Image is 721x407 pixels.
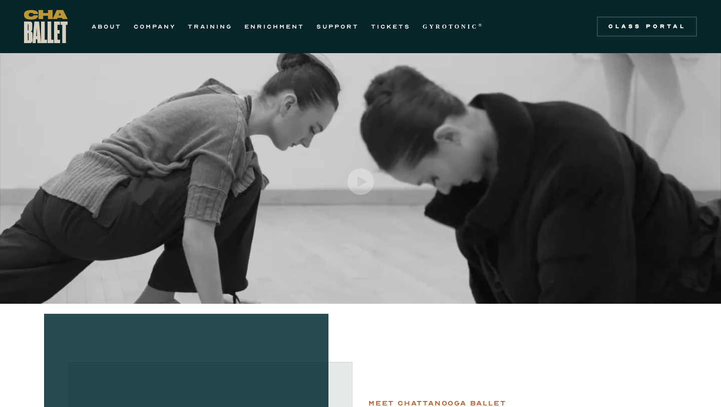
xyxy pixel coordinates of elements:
a: home [24,10,68,43]
a: TICKETS [371,21,411,33]
a: TRAINING [188,21,232,33]
div: Class Portal [603,23,691,31]
a: ABOUT [92,21,122,33]
a: COMPANY [134,21,176,33]
a: SUPPORT [316,21,359,33]
a: GYROTONIC® [423,21,484,33]
strong: GYROTONIC [423,23,478,30]
a: ENRICHMENT [244,21,304,33]
a: Class Portal [597,17,697,37]
sup: ® [478,23,484,28]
